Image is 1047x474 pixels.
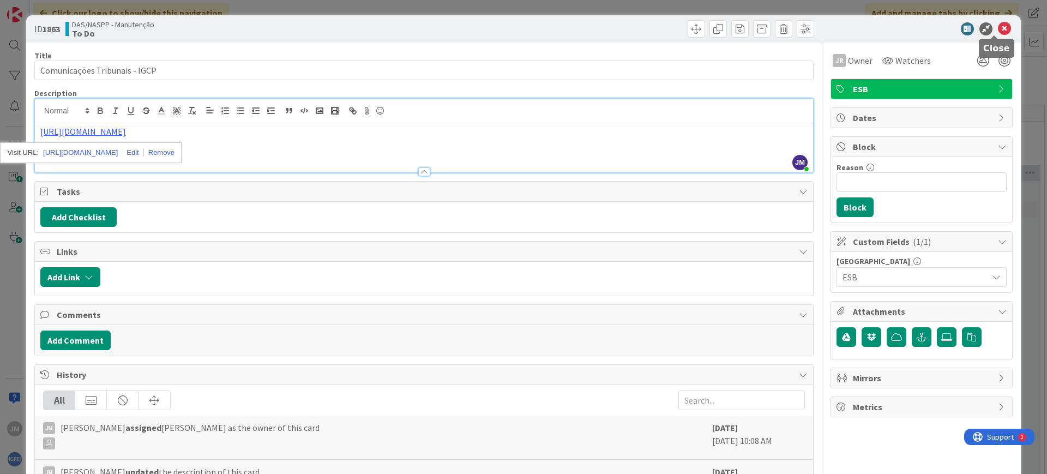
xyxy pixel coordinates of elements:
[34,88,77,98] span: Description
[895,54,931,67] span: Watchers
[40,207,117,227] button: Add Checklist
[57,308,793,321] span: Comments
[843,269,982,285] span: ESB
[23,2,50,15] span: Support
[712,421,805,454] div: [DATE] 10:08 AM
[72,29,154,38] b: To Do
[72,20,154,29] span: DAS/NASPP - Manutenção
[833,54,846,67] div: JR
[57,185,793,198] span: Tasks
[853,111,992,124] span: Dates
[853,400,992,413] span: Metrics
[40,267,100,287] button: Add Link
[837,257,1007,265] div: [GEOGRAPHIC_DATA]
[837,163,863,172] label: Reason
[57,4,59,13] div: 2
[125,422,161,433] b: assigned
[40,331,111,350] button: Add Comment
[43,422,55,434] div: JM
[792,155,808,170] span: JM
[44,391,75,410] div: All
[853,82,992,95] span: ESB
[983,43,1010,53] h5: Close
[43,146,118,160] a: [URL][DOMAIN_NAME]
[57,368,793,381] span: History
[40,126,126,137] a: [URL][DOMAIN_NAME]
[43,23,60,34] b: 1863
[712,422,738,433] b: [DATE]
[853,140,992,153] span: Block
[853,305,992,318] span: Attachments
[853,235,992,248] span: Custom Fields
[678,391,805,410] input: Search...
[61,421,320,449] span: [PERSON_NAME] [PERSON_NAME] as the owner of this card
[57,245,793,258] span: Links
[913,236,931,247] span: ( 1/1 )
[848,54,872,67] span: Owner
[853,371,992,385] span: Mirrors
[837,197,874,217] button: Block
[34,22,60,35] span: ID
[34,51,52,61] label: Title
[34,61,814,80] input: type card name here...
